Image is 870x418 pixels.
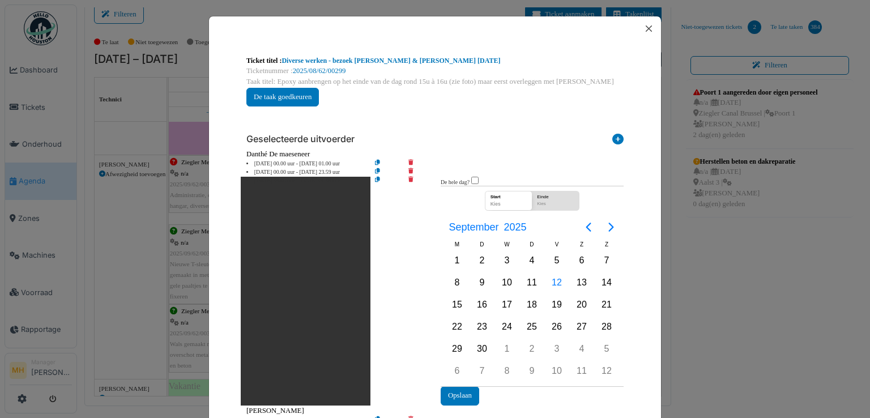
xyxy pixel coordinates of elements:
[241,177,370,406] li: [DATE] 00.00 uur - [DATE] 01.00 uur
[449,274,466,291] div: Maandag, September 8, 2025
[598,296,615,313] div: Zondag, September 21, 2025
[573,296,590,313] div: Zaterdag, September 20, 2025
[523,318,540,335] div: Donderdag, September 25, 2025
[441,178,470,187] label: De hele dag?
[474,296,491,313] div: Dinsdag, September 16, 2025
[246,88,319,106] button: De taak goedkeuren
[474,340,491,357] div: Dinsdag, September 30, 2025
[501,217,529,237] span: 2025
[548,340,565,357] div: Vrijdag, Oktober 3, 2025
[246,149,624,160] div: Danthé De maeseneer
[498,252,515,269] div: Woensdag, September 3, 2025
[498,274,515,291] div: Woensdag, September 10, 2025
[282,57,500,65] a: Diverse werken - bezoek [PERSON_NAME] & [PERSON_NAME] [DATE]
[498,318,515,335] div: Woensdag, September 24, 2025
[246,56,624,66] div: Ticket titel :
[449,318,466,335] div: Maandag, September 22, 2025
[548,252,565,269] div: Vrijdag, September 5, 2025
[446,217,501,237] span: September
[293,67,346,75] a: 2025/08/62/00299
[498,296,515,313] div: Woensdag, September 17, 2025
[544,240,569,249] div: V
[534,201,577,210] div: Kies
[488,201,530,210] div: Kies
[548,318,565,335] div: Vrijdag, September 26, 2025
[598,252,615,269] div: Zondag, September 7, 2025
[598,274,615,291] div: Zondag, September 14, 2025
[523,296,540,313] div: Donderdag, September 18, 2025
[577,216,600,238] button: Previous page
[449,252,466,269] div: Maandag, September 1, 2025
[548,274,565,291] div: Vandaag, Vrijdag, September 12, 2025
[569,240,594,249] div: Z
[573,362,590,379] div: Zaterdag, Oktober 11, 2025
[246,66,624,76] div: Ticketnummer :
[246,76,624,87] div: Taak titel: Epoxy aanbrengen op het einde van de dag rond 15u à 16u (zie foto) maar eerst overleg...
[598,362,615,379] div: Zondag, Oktober 12, 2025
[449,340,466,357] div: Maandag, September 29, 2025
[548,362,565,379] div: Vrijdag, Oktober 10, 2025
[573,340,590,357] div: Zaterdag, Oktober 4, 2025
[470,240,494,249] div: D
[573,252,590,269] div: Zaterdag, September 6, 2025
[474,318,491,335] div: Dinsdag, September 23, 2025
[534,191,577,201] div: Einde
[474,362,491,379] div: Dinsdag, Oktober 7, 2025
[641,21,656,36] button: Close
[449,362,466,379] div: Maandag, Oktober 6, 2025
[498,340,515,357] div: Woensdag, Oktober 1, 2025
[523,340,540,357] div: Donderdag, Oktober 2, 2025
[246,406,624,416] div: [PERSON_NAME]
[594,240,619,249] div: Z
[474,252,491,269] div: Dinsdag, September 2, 2025
[241,168,370,177] li: [DATE] 00.00 uur - [DATE] 23.59 uur
[548,296,565,313] div: Vrijdag, September 19, 2025
[494,240,519,249] div: W
[598,340,615,357] div: Zondag, Oktober 5, 2025
[519,240,544,249] div: D
[449,296,466,313] div: Maandag, September 15, 2025
[445,240,470,249] div: M
[573,274,590,291] div: Zaterdag, September 13, 2025
[441,386,479,405] button: Opslaan
[523,252,540,269] div: Donderdag, September 4, 2025
[442,217,534,237] button: September2025
[600,216,622,238] button: Next page
[488,191,530,201] div: Start
[598,318,615,335] div: Zondag, September 28, 2025
[474,274,491,291] div: Dinsdag, September 9, 2025
[523,274,540,291] div: Donderdag, September 11, 2025
[241,160,370,168] li: [DATE] 00.00 uur - [DATE] 01.00 uur
[523,362,540,379] div: Donderdag, Oktober 9, 2025
[573,318,590,335] div: Zaterdag, September 27, 2025
[612,134,624,149] i: Toevoegen
[246,134,355,144] h6: Geselecteerde uitvoerder
[498,362,515,379] div: Woensdag, Oktober 8, 2025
